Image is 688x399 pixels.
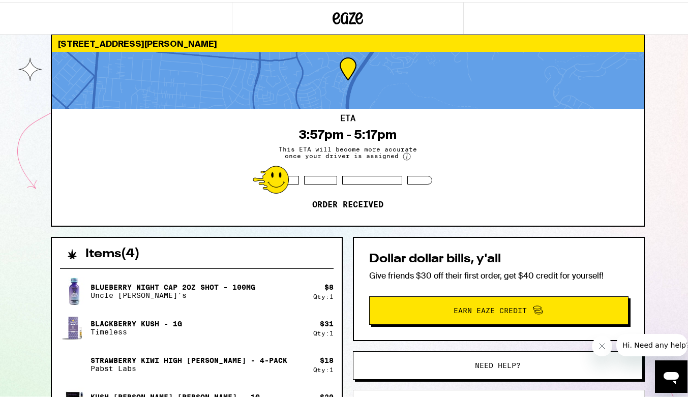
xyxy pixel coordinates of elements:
p: Uncle [PERSON_NAME]'s [91,289,255,297]
div: Qty: 1 [313,364,334,371]
img: Blueberry Night Cap 2oz Shot - 100mg [60,275,88,303]
p: Give friends $30 off their first order, get $40 credit for yourself! [369,268,629,279]
button: Need help? [353,349,643,378]
span: This ETA will become more accurate once your driver is assigned [272,144,424,159]
h2: Items ( 4 ) [85,246,140,258]
div: $ 20 [320,391,334,399]
p: Blueberry Night Cap 2oz Shot - 100mg [91,281,255,289]
div: 3:57pm - 5:17pm [299,126,397,140]
img: Strawberry Kiwi High Seltzer - 4-Pack [60,348,88,377]
span: Need help? [475,360,521,367]
iframe: Button to launch messaging window [655,358,687,391]
p: Order received [312,198,383,208]
p: Pabst Labs [91,362,287,371]
div: Qty: 1 [313,328,334,334]
span: Earn Eaze Credit [454,305,527,312]
p: Kush [PERSON_NAME] [PERSON_NAME] - 1g [91,391,260,399]
div: $ 31 [320,318,334,326]
p: Strawberry Kiwi High [PERSON_NAME] - 4-Pack [91,354,287,362]
button: Earn Eaze Credit [369,294,629,323]
p: Timeless [91,326,182,334]
iframe: Message from company [616,332,687,354]
div: [STREET_ADDRESS][PERSON_NAME] [52,33,644,50]
div: $ 8 [324,281,334,289]
p: Blackberry Kush - 1g [91,318,182,326]
iframe: Close message [592,334,612,354]
h2: Dollar dollar bills, y'all [369,251,629,263]
h2: ETA [340,112,355,120]
div: Qty: 1 [313,291,334,298]
img: Blackberry Kush - 1g [60,312,88,340]
span: Hi. Need any help? [6,7,73,15]
div: $ 18 [320,354,334,362]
